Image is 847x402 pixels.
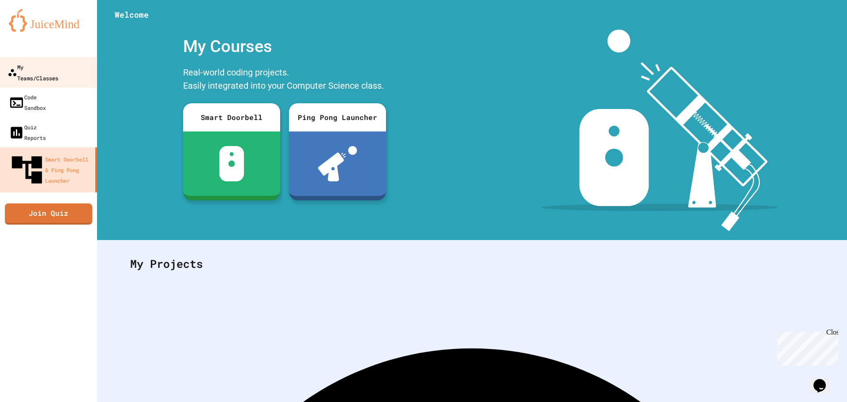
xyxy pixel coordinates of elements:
[9,122,46,143] div: Quiz Reports
[5,203,92,225] a: Join Quiz
[4,4,61,56] div: Chat with us now!Close
[219,146,244,181] img: sdb-white.svg
[7,61,58,83] div: My Teams/Classes
[9,92,46,113] div: Code Sandbox
[179,30,390,64] div: My Courses
[541,30,778,231] img: banner-image-my-projects.png
[121,247,823,281] div: My Projects
[179,64,390,97] div: Real-world coding projects. Easily integrated into your Computer Science class.
[9,152,92,188] div: Smart Doorbell & Ping Pong Launcher
[289,103,386,131] div: Ping Pong Launcher
[9,9,88,32] img: logo-orange.svg
[183,103,280,131] div: Smart Doorbell
[810,367,838,393] iframe: chat widget
[318,146,357,181] img: ppl-with-ball.png
[774,328,838,366] iframe: chat widget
